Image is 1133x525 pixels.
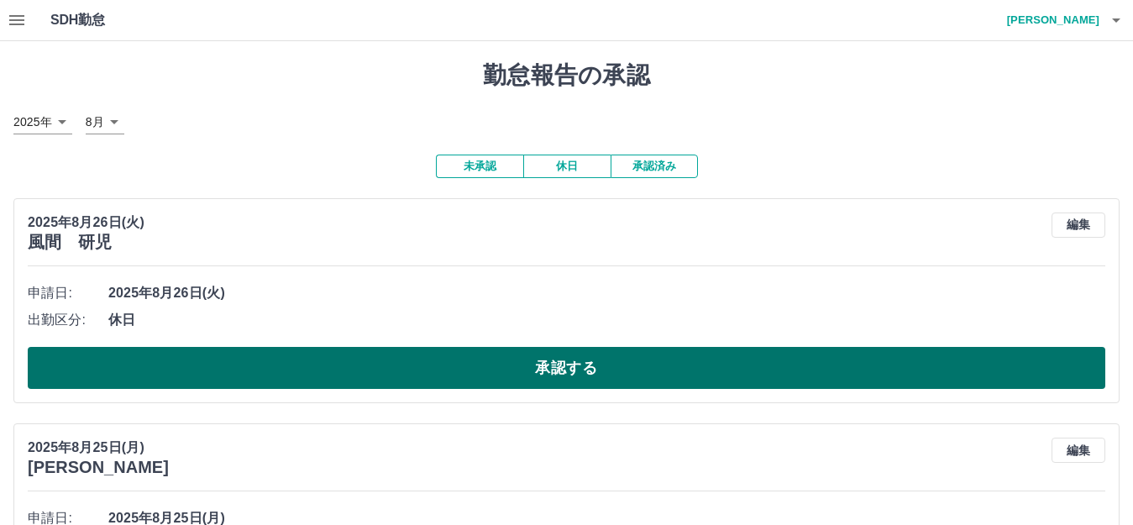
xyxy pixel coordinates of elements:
[28,283,108,303] span: 申請日:
[86,110,124,134] div: 8月
[28,438,169,458] p: 2025年8月25日(月)
[108,283,1105,303] span: 2025年8月26日(火)
[13,110,72,134] div: 2025年
[28,347,1105,389] button: 承認する
[523,155,611,178] button: 休日
[436,155,523,178] button: 未承認
[13,61,1120,90] h1: 勤怠報告の承認
[28,458,169,477] h3: [PERSON_NAME]
[611,155,698,178] button: 承認済み
[28,233,144,252] h3: 風間 研児
[28,310,108,330] span: 出勤区分:
[1052,438,1105,463] button: 編集
[108,310,1105,330] span: 休日
[28,213,144,233] p: 2025年8月26日(火)
[1052,213,1105,238] button: 編集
